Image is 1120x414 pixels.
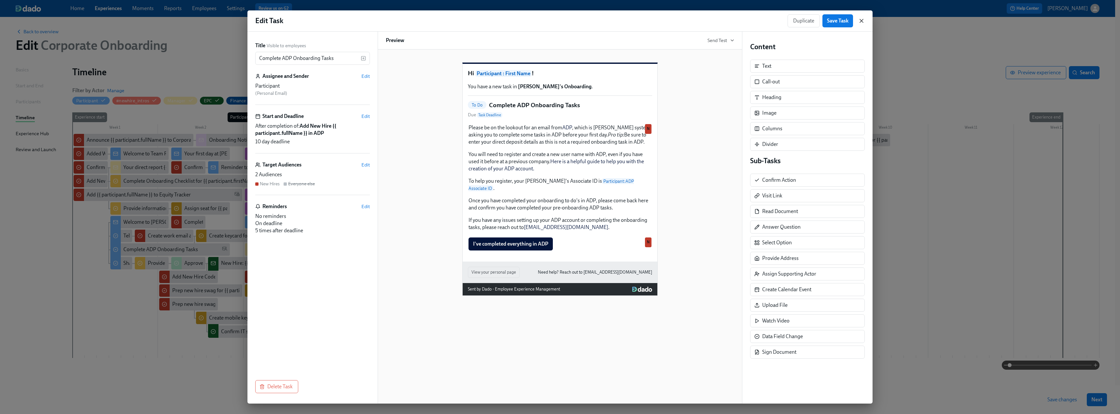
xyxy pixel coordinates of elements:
[762,349,796,356] div: Sign Document
[288,181,315,187] div: Everyone else
[468,237,652,251] div: I've completed everything in ADPN
[267,43,306,49] span: Visible to employees
[750,174,865,187] div: Confirm Action
[645,124,651,134] div: Used by New Hires audience
[762,177,796,184] div: Confirm Action
[750,138,865,151] div: Divider
[471,269,516,276] span: View your personal page
[361,203,370,210] button: Edit
[518,83,592,90] strong: [PERSON_NAME]'s Onboarding
[793,18,814,24] span: Duplicate
[468,83,652,90] p: You have a new task in .
[750,267,865,280] div: Assign Supporting Actor
[827,18,848,24] span: Save Task
[255,171,370,178] div: 2 Audiences
[468,69,652,78] h1: Hi !
[762,208,798,215] div: Read Document
[255,122,370,137] span: After completion of:
[255,73,370,105] div: Assignee and SenderEditParticipant (Personal Email)
[468,123,652,232] div: Please be on the lookout for an email fromADP, which is [PERSON_NAME] system, asking you to compl...
[468,112,502,118] span: Due
[762,302,788,309] div: Upload File
[386,37,404,44] h6: Preview
[750,122,865,135] div: Columns
[762,333,803,340] div: Data Field Change
[762,239,792,246] div: Select Option
[750,299,865,312] div: Upload File
[750,60,865,73] div: Text
[750,221,865,234] div: Answer Question
[262,73,309,80] h6: Assignee and Sender
[361,73,370,79] button: Edit
[707,37,734,44] button: Send Test
[750,346,865,359] div: Sign Document
[255,213,370,220] div: No reminders
[762,270,816,278] div: Assign Supporting Actor
[255,203,370,234] div: RemindersEditNo remindersOn deadline5 times after deadline
[822,14,853,27] button: Save Task
[762,317,790,324] div: Watch Video
[255,380,298,393] button: Delete Task
[750,252,865,265] div: Provide Address
[475,70,532,77] span: Participant : First Name
[255,227,370,234] div: 5 times after deadline
[750,42,865,52] h4: Content
[255,91,287,96] span: ( Personal Email )
[255,16,283,26] h1: Edit Task
[361,56,366,61] svg: Insert text variable
[762,63,771,70] div: Text
[750,283,865,296] div: Create Calendar Event
[255,82,370,90] div: Participant
[762,141,778,148] div: Divider
[468,286,560,293] div: Sent by Dado - Employee Experience Management
[361,113,370,120] button: Edit
[255,220,370,227] div: On deadline
[762,78,780,85] div: Call-out
[750,205,865,218] div: Read Document
[260,181,280,187] div: New Hires
[762,223,801,231] div: Answer Question
[788,14,820,27] button: Duplicate
[762,94,781,101] div: Heading
[489,101,580,109] h5: Complete ADP Onboarding Tasks
[645,237,651,247] div: Used by New Hires audience
[750,330,865,343] div: Data Field Change
[262,113,304,120] h6: Start and Deadline
[750,107,865,120] div: Image
[762,286,811,293] div: Create Calendar Event
[468,103,486,107] span: To Do
[750,75,865,88] div: Call-out
[762,109,777,117] div: Image
[750,314,865,327] div: Watch Video
[262,203,287,210] h6: Reminders
[762,192,782,199] div: Visit Link
[255,42,265,49] label: Title
[762,125,782,132] div: Columns
[468,267,520,278] button: View your personal page
[255,161,370,195] div: Target AudiencesEdit2 AudiencesNew HiresEveryone else
[632,287,652,292] img: Dado
[750,236,865,249] div: Select Option
[750,156,865,166] h4: Sub-Tasks
[255,138,290,145] span: 10 day deadline
[750,91,865,104] div: Heading
[477,112,502,118] span: Task Deadline
[762,255,799,262] div: Provide Address
[538,269,652,276] a: Need help? Reach out to [EMAIL_ADDRESS][DOMAIN_NAME]
[361,162,370,168] button: Edit
[255,113,370,153] div: Start and DeadlineEditAfter completion of:Add New Hire ​{​{ participant.fullName }} in ADP10 day ...
[261,383,293,390] span: Delete Task
[750,189,865,202] div: Visit Link
[262,161,301,168] h6: Target Audiences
